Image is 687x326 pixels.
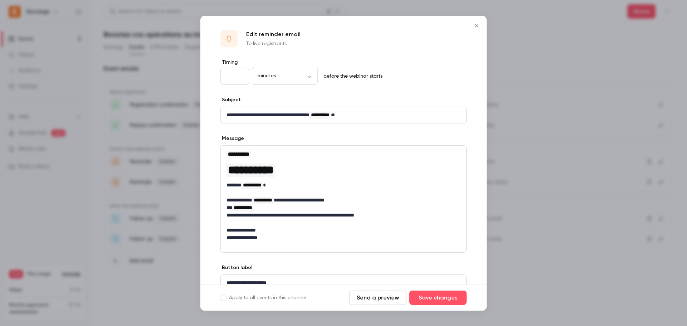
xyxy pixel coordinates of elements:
[321,73,383,80] p: before the webinar starts
[349,291,406,305] button: Send a preview
[220,264,252,271] label: Button label
[409,291,467,305] button: Save changes
[469,19,484,33] button: Close
[221,275,466,291] div: editor
[221,107,466,123] div: editor
[220,96,241,103] label: Subject
[246,40,301,47] p: To live registrants
[220,59,467,66] label: Timing
[246,30,301,39] p: Edit reminder email
[220,135,244,142] label: Message
[221,146,466,246] div: editor
[220,294,306,301] label: Apply to all events in this channel
[252,72,318,79] div: minutes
